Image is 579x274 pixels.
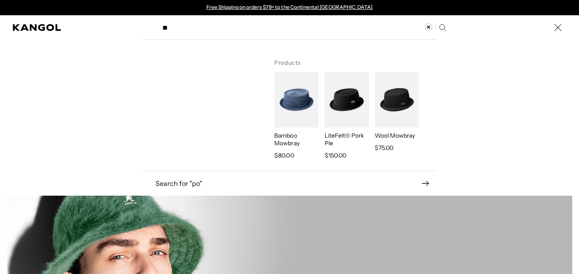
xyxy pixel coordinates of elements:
button: Search for "po" [143,180,436,187]
p: LiteFelt® Pork Pie [325,132,369,147]
p: Bamboo Mowbray [274,132,318,147]
div: Announcement [202,4,377,11]
span: $80.00 [274,150,294,161]
img: LiteFelt® Pork Pie [325,72,369,127]
img: Bamboo Mowbray [274,72,318,127]
img: Wool Mowbray [375,72,419,127]
span: Search for " po " [156,180,421,187]
p: Wool Mowbray [375,132,419,139]
div: 1 of 2 [202,4,377,11]
h3: Products [274,48,422,72]
button: Search here [439,24,446,31]
a: Kangol [13,24,61,31]
span: $150.00 [325,150,346,161]
span: $75.00 [375,143,393,153]
button: Clear search term [425,23,436,31]
slideshow-component: Announcement bar [202,4,377,11]
a: Free Shipping on orders $79+ to the Continental [GEOGRAPHIC_DATA] [206,4,373,10]
button: Close [549,19,566,36]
